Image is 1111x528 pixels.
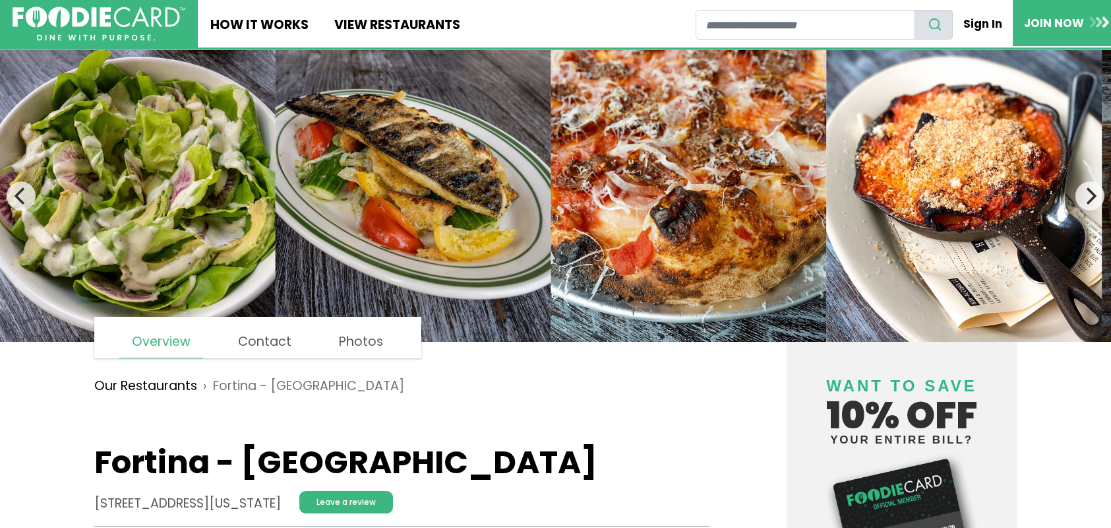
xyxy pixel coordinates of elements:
span: Want to save [826,377,976,395]
input: restaurant search [696,10,915,40]
h4: 10% off [799,360,1005,445]
a: Leave a review [299,491,393,513]
img: FoodieCard; Eat, Drink, Save, Donate [13,7,185,42]
h1: Fortina - [GEOGRAPHIC_DATA] [94,444,711,482]
a: Our Restaurants [94,377,197,396]
button: search [915,10,953,40]
a: Sign In [953,9,1013,38]
a: Overview [119,326,203,358]
button: Next [1075,181,1104,211]
nav: breadcrumb [94,367,711,405]
nav: page links [94,317,422,358]
address: [STREET_ADDRESS][US_STATE] [94,494,281,513]
button: Previous [7,181,36,211]
li: Fortina - [GEOGRAPHIC_DATA] [197,377,404,396]
a: Photos [326,326,396,358]
small: your entire bill? [799,434,1005,445]
a: Contact [225,326,304,358]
